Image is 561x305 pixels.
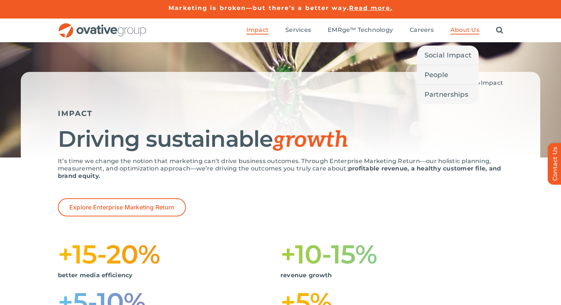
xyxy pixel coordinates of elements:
a: Social Impact [417,46,479,65]
span: Impact [481,79,503,86]
span: Explore Enterprise Marketing Return [69,204,174,211]
h1: +15-20% [58,242,280,266]
a: Services [285,26,311,34]
span: growth [273,127,348,153]
a: OG_Full_horizontal_RGB [58,22,147,29]
h1: Driving sustainable [58,127,503,152]
nav: Menu [246,19,503,42]
a: Explore Enterprise Marketing Return [58,198,186,216]
strong: profitable revenue, a healthy customer file, and brand equity. [58,165,501,179]
a: Marketing is broken—but there’s a better way. [168,4,349,11]
a: About Us [450,26,479,34]
a: Impact [246,26,269,34]
a: EMRge™ Technology [328,26,393,34]
strong: better media efficiency [58,272,133,279]
span: Partnerships [424,89,468,100]
span: People [424,70,449,80]
p: It’s time we change the notion that marketing can’t drive business outcomes. Through Enterprise M... [58,158,503,180]
a: Partnerships [417,85,479,104]
strong: revenue growth [280,272,332,279]
h5: IMPACT [58,109,503,118]
a: People [417,65,479,84]
a: Search [496,26,503,34]
a: Read more. [349,4,393,11]
span: Social Impact [424,50,472,60]
span: » [459,79,503,86]
a: Careers [410,26,434,34]
h1: +10-15% [280,242,503,266]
